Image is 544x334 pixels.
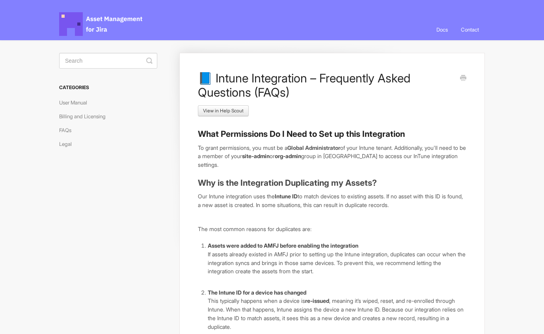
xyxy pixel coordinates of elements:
h1: 📘 Intune Integration – Frequently Asked Questions (FAQs) [198,71,455,99]
a: Billing and Licensing [59,110,112,123]
strong: re-issued [305,297,329,304]
b: Global Administrator [287,144,340,151]
strong: Assets were added to AMFJ before enabling the integration [208,242,358,249]
h3: Categories [59,80,157,95]
p: The most common reasons for duplicates are: [198,225,466,233]
a: FAQs [59,124,77,136]
a: Print this Article [460,74,466,83]
p: This typically happens when a device is , meaning it’s wiped, reset, and re-enrolled through Intu... [208,297,466,331]
a: Contact [455,19,485,40]
strong: The Intune ID for a device has changed [208,289,306,296]
a: Legal [59,138,78,150]
span: Asset Management for Jira Docs [59,12,143,36]
h3: What Permissions Do I Need to Set up this Integration [198,129,466,140]
p: If assets already existed in AMFJ prior to setting up the Intune integration, duplicates can occu... [208,250,466,276]
p: Our Intune integration uses the to match devices to existing assets. If no asset with this ID is ... [198,192,466,209]
p: To grant permissions, you must be a of your Intune tenant. Additionally, you'll need to be a memb... [198,144,466,169]
strong: org-admin [275,153,301,159]
strong: Intune ID [275,193,298,200]
strong: site-admin [242,153,270,159]
strong: Why is the Integration Duplicating my Assets? [198,178,377,188]
input: Search [59,53,157,69]
a: View in Help Scout [198,105,249,116]
a: User Manual [59,96,93,109]
a: Docs [430,19,454,40]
